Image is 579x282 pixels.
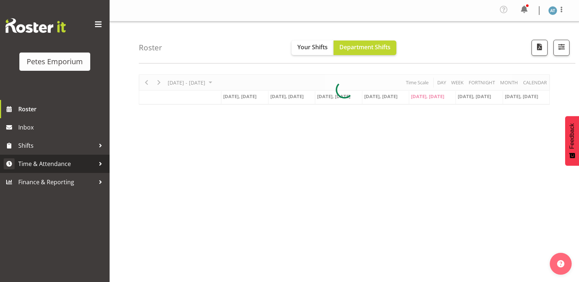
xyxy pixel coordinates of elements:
[532,40,548,56] button: Download a PDF of the roster according to the set date range.
[27,56,83,67] div: Petes Emporium
[18,104,106,115] span: Roster
[569,123,575,149] span: Feedback
[18,177,95,188] span: Finance & Reporting
[553,40,570,56] button: Filter Shifts
[557,260,564,267] img: help-xxl-2.png
[292,40,334,55] button: Your Shifts
[139,43,162,52] h4: Roster
[334,40,396,55] button: Department Shifts
[18,158,95,169] span: Time & Attendance
[18,140,95,151] span: Shifts
[565,116,579,166] button: Feedback - Show survey
[339,43,391,51] span: Department Shifts
[548,6,557,15] img: alex-micheal-taniwha5364.jpg
[297,43,328,51] span: Your Shifts
[18,122,106,133] span: Inbox
[5,18,66,33] img: Rosterit website logo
